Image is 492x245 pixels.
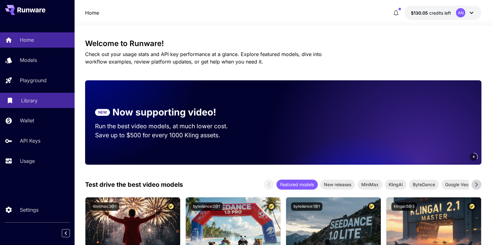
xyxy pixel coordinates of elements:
span: Check out your usage stats and API key performance at a glance. Explore featured models, dive int... [85,51,322,65]
p: Models [20,56,37,64]
div: $130.04757 [411,10,451,16]
span: 4 [473,154,475,159]
div: KlingAI [385,180,407,190]
button: klingai:5@3 [391,202,417,211]
button: bytedance:2@1 [191,202,223,211]
button: Certified Model – Vetted for best performance and includes a commercial license. [267,202,276,211]
button: $130.04757AN [405,6,481,20]
p: Library [21,97,38,104]
span: Google Veo [441,181,472,188]
button: Certified Model – Vetted for best performance and includes a commercial license. [468,202,476,211]
p: Run the best video models, at much lower cost. [95,122,240,131]
button: Certified Model – Vetted for best performance and includes a commercial license. [167,202,175,211]
div: Google Veo [441,180,472,190]
span: ByteDance [409,181,439,188]
button: Collapse sidebar [62,229,70,237]
div: ByteDance [409,180,439,190]
span: KlingAI [385,181,407,188]
nav: breadcrumb [85,9,99,16]
div: New releases [320,180,355,190]
p: Test drive the best video models [85,180,183,189]
p: Save up to $500 for every 1000 Kling assets. [95,131,240,140]
button: Certified Model – Vetted for best performance and includes a commercial license. [367,202,376,211]
div: MiniMax [358,180,382,190]
span: New releases [320,181,355,188]
div: AN [456,8,465,17]
div: Collapse sidebar [66,228,75,239]
span: MiniMax [358,181,382,188]
button: bytedance:1@1 [291,202,322,211]
span: Featured models [276,181,318,188]
a: Home [85,9,99,16]
button: minimax:3@1 [90,202,119,211]
div: Featured models [276,180,318,190]
span: credits left [429,10,451,16]
p: Home [20,36,34,44]
p: Wallet [20,117,34,124]
p: Playground [20,77,47,84]
p: Now supporting video! [112,105,216,119]
p: Settings [20,206,39,214]
p: API Keys [20,137,40,144]
p: NEW [98,110,107,115]
h3: Welcome to Runware! [85,39,482,48]
p: Usage [20,157,35,165]
span: $130.05 [411,10,429,16]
